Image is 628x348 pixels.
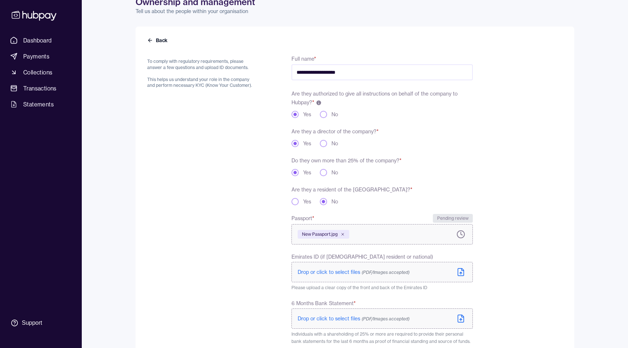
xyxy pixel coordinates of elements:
label: Full name [291,56,316,62]
span: Individuals with a shareholding of 25% or more are required to provide their personal bank statem... [291,331,471,344]
span: Drop or click to select files [298,315,410,322]
label: Do they own more than 25% of the company? [291,157,402,164]
span: Please upload a clear copy of the front and back of the Emirates ID [291,285,427,290]
span: Dashboard [23,36,52,45]
label: Are they a resident of the [GEOGRAPHIC_DATA]? [291,186,412,193]
a: Dashboard [7,34,75,47]
span: Payments [23,52,49,61]
p: Tell us about the people within your organisation [136,8,574,15]
label: No [331,198,338,205]
label: No [331,111,338,118]
div: Support [22,319,42,327]
div: Pending review [433,214,473,223]
span: 6 Months Bank Statement [291,300,356,307]
span: Collections [23,68,52,77]
a: Support [7,315,75,331]
span: Statements [23,100,54,109]
label: Are they a director of the company? [291,128,379,135]
a: Statements [7,98,75,111]
span: Transactions [23,84,57,93]
p: To comply with regulatory requirements, please answer a few questions and upload ID documents. Th... [147,58,257,89]
a: Payments [7,50,75,63]
button: Back [147,37,169,44]
label: No [331,169,338,176]
span: Are they authorized to give all instructions on behalf of the company to Hubpay? [291,90,458,106]
span: (PDF/Images accepted) [362,270,410,275]
label: Yes [303,169,311,176]
span: Passport [291,214,314,223]
label: No [331,140,338,147]
a: Collections [7,66,75,79]
label: Yes [303,140,311,147]
span: New Passport.jpg [302,231,338,237]
a: Transactions [7,82,75,95]
label: Yes [303,111,311,118]
span: Emirates ID (if [DEMOGRAPHIC_DATA] resident or national) [291,253,433,260]
span: Drop or click to select files [298,269,410,275]
span: (PDF/Images accepted) [362,316,410,321]
label: Yes [303,198,311,205]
